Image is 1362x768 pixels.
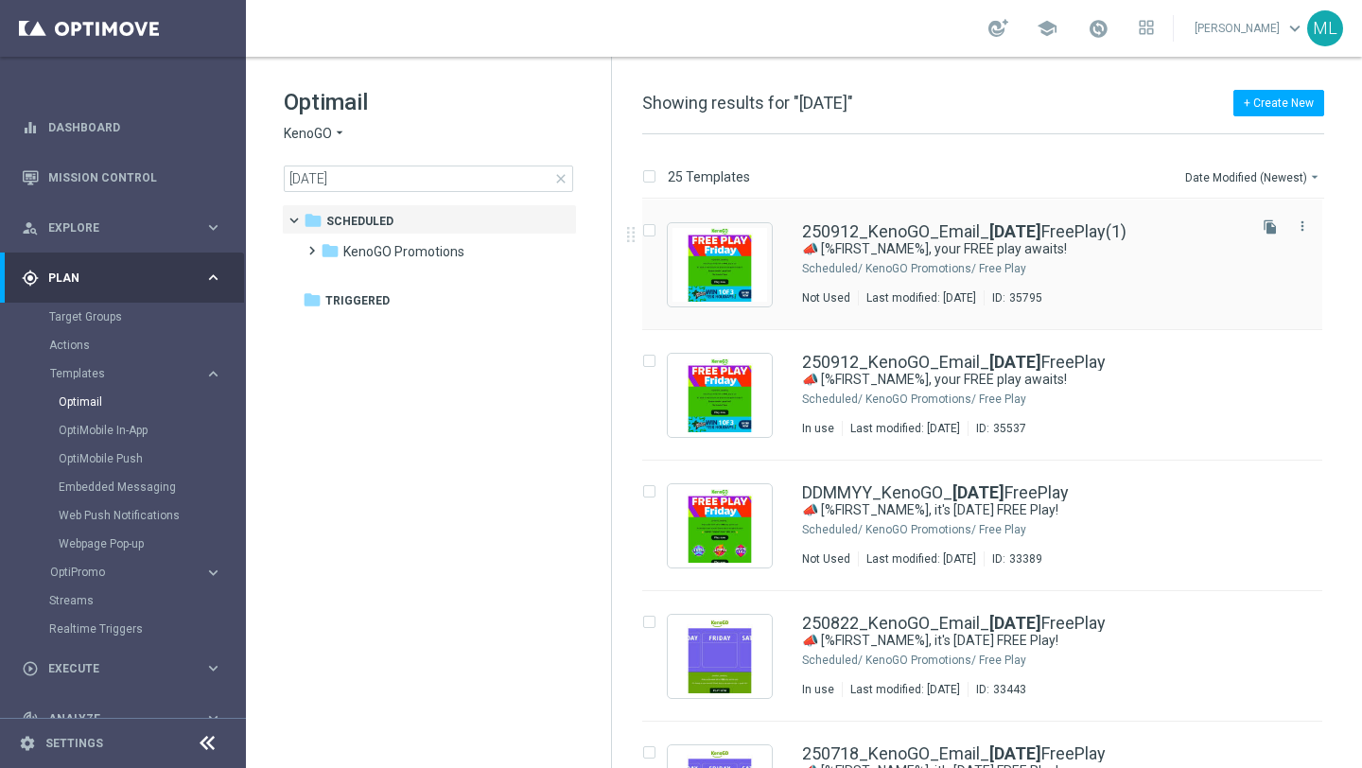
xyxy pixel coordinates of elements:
div: 33443 [993,682,1026,697]
div: Analyze [22,710,204,727]
b: [DATE] [989,221,1041,241]
div: Streams [49,586,244,615]
i: folder [321,241,340,260]
span: close [553,171,568,186]
button: file_copy [1258,215,1283,239]
a: 📣 [%FIRST_NAME%], your FREE play awaits! [802,371,1199,389]
button: track_changes Analyze keyboard_arrow_right [21,711,223,726]
b: [DATE] [989,743,1041,763]
div: Last modified: [DATE] [843,421,968,436]
div: Scheduled/KenoGO Promotions/Free Play [865,392,1243,407]
i: keyboard_arrow_right [204,659,222,677]
i: keyboard_arrow_right [204,269,222,287]
a: Embedded Messaging [59,480,197,495]
div: 📣 [%FIRST_NAME%], it's Friday FREE Play! [802,632,1243,650]
div: Embedded Messaging [59,473,244,501]
div: Scheduled/KenoGO Promotions/Free Play [865,653,1243,668]
button: + Create New [1233,90,1324,116]
span: keyboard_arrow_down [1284,18,1305,39]
button: gps_fixed Plan keyboard_arrow_right [21,271,223,286]
a: Actions [49,338,197,353]
div: equalizer Dashboard [21,120,223,135]
button: OptiPromo keyboard_arrow_right [49,565,223,580]
div: Not Used [802,551,850,567]
div: ID: [984,290,1042,305]
i: keyboard_arrow_right [204,564,222,582]
i: play_circle_outline [22,660,39,677]
img: 35795.jpeg [672,228,767,302]
div: ID: [968,682,1026,697]
div: Execute [22,660,204,677]
div: ID: [968,421,1026,436]
div: Press SPACE to select this row. [623,200,1358,330]
i: equalizer [22,119,39,136]
i: folder [303,290,322,309]
div: ID: [984,551,1042,567]
button: Mission Control [21,170,223,185]
button: person_search Explore keyboard_arrow_right [21,220,223,236]
div: Dashboard [22,102,222,152]
a: Streams [49,593,197,608]
div: 33389 [1009,551,1042,567]
div: Last modified: [DATE] [859,290,984,305]
div: OptiPromo [50,567,204,578]
div: OptiPromo [49,558,244,586]
div: ML [1307,10,1343,46]
div: Target Groups [49,303,244,331]
div: Webpage Pop-up [59,530,244,558]
div: Not Used [802,290,850,305]
span: Templates [50,368,185,379]
i: arrow_drop_down [1307,169,1322,184]
div: Scheduled/ [802,261,863,276]
span: KenoGO Promotions [343,243,464,260]
div: Actions [49,331,244,359]
img: 33389.jpeg [672,489,767,563]
b: [DATE] [989,352,1041,372]
div: In use [802,421,834,436]
span: Showing results for "[DATE]" [642,93,853,113]
div: Last modified: [DATE] [859,551,984,567]
div: 📣 [%FIRST_NAME%], it's Friday FREE Play! [802,501,1243,519]
a: Optimail [59,394,197,410]
i: settings [19,735,36,752]
div: Mission Control [22,152,222,202]
i: keyboard_arrow_right [204,709,222,727]
div: OptiMobile In-App [59,416,244,445]
b: [DATE] [989,613,1041,633]
span: Execute [48,663,204,674]
div: In use [802,682,834,697]
span: Triggered [325,292,390,309]
a: DDMMYY_KenoGO_[DATE]FreePlay [802,484,1069,501]
button: play_circle_outline Execute keyboard_arrow_right [21,661,223,676]
div: Optimail [59,388,244,416]
div: Press SPACE to select this row. [623,591,1358,722]
a: OptiMobile Push [59,451,197,466]
div: Plan [22,270,204,287]
span: Scheduled [326,213,393,230]
a: Realtime Triggers [49,621,197,637]
img: 35537.jpeg [672,358,767,432]
i: person_search [22,219,39,236]
div: Press SPACE to select this row. [623,330,1358,461]
input: Search Template [284,166,573,192]
span: Analyze [48,713,204,724]
a: Dashboard [48,102,222,152]
a: Target Groups [49,309,197,324]
a: 📣 [%FIRST_NAME%], it's [DATE] FREE Play! [802,501,1199,519]
i: more_vert [1295,218,1310,234]
i: keyboard_arrow_right [204,218,222,236]
a: 250718_KenoGO_Email_[DATE]FreePlay [802,745,1106,762]
a: Web Push Notifications [59,508,197,523]
button: Templates keyboard_arrow_right [49,366,223,381]
a: 📣 [%FIRST_NAME%], your FREE play awaits! [802,240,1199,258]
a: Settings [45,738,103,749]
div: 📣 [%FIRST_NAME%], your FREE play awaits! [802,371,1243,389]
a: [PERSON_NAME]keyboard_arrow_down [1193,14,1307,43]
div: Press SPACE to select this row. [623,461,1358,591]
div: Scheduled/ [802,522,863,537]
i: gps_fixed [22,270,39,287]
div: Scheduled/ [802,653,863,668]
